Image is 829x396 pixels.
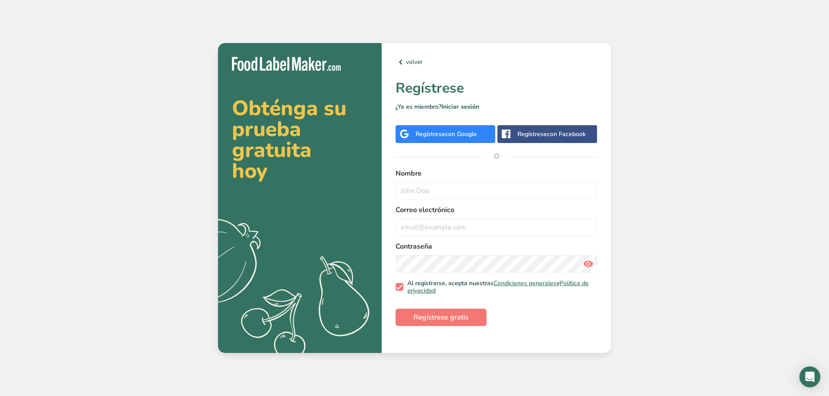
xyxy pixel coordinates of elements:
[403,280,594,295] span: Al registrarse, acepta nuestras y
[396,168,597,179] label: Nombre
[232,98,368,181] h2: Obténga su prueba gratuita hoy
[396,102,597,111] p: ¿Ya es miembro?
[232,57,341,71] img: Food Label Maker
[445,130,477,138] span: con Google
[396,219,597,236] input: email@example.com
[441,103,479,111] a: Iniciar sesión
[396,78,597,99] h1: Regístrese
[396,241,597,252] label: Contraseña
[396,57,597,67] a: volver
[483,143,510,170] span: O
[547,130,586,138] span: con Facebook
[799,366,820,387] div: Open Intercom Messenger
[396,205,597,215] label: Correo electrónico
[416,130,477,139] div: Regístrese
[413,312,469,323] span: Regístrese gratis
[396,182,597,200] input: John Doe
[407,279,589,295] a: Política de privacidad
[493,279,557,287] a: Condiciones generales
[396,309,487,326] button: Regístrese gratis
[517,130,586,139] div: Regístrese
